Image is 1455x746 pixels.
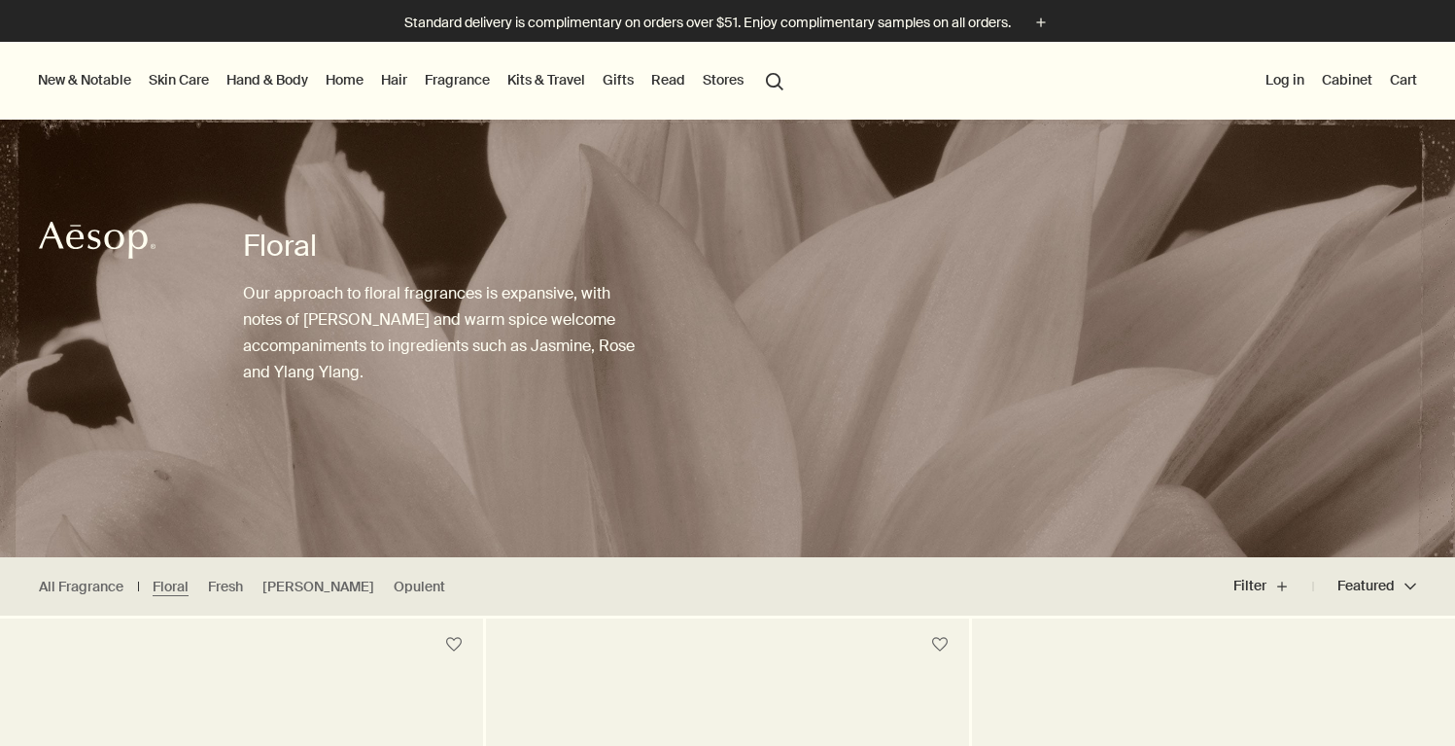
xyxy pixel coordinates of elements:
nav: primary [34,42,792,120]
p: Our approach to floral fragrances is expansive, with notes of [PERSON_NAME] and warm spice welcom... [243,280,650,386]
svg: Aesop [39,221,156,260]
a: Skin Care [145,67,213,92]
button: Open search [757,61,792,98]
a: Hair [377,67,411,92]
button: Log in [1262,67,1308,92]
button: Filter [1233,563,1313,610]
h1: Floral [243,227,650,266]
button: Save to cabinet [436,627,471,662]
a: Aesop [34,216,160,269]
a: Floral [153,578,189,596]
a: Opulent [394,578,445,596]
button: Save to cabinet [922,627,957,662]
button: Featured [1313,563,1416,610]
a: Cabinet [1318,67,1376,92]
a: Gifts [599,67,638,92]
a: Read [647,67,689,92]
a: Kits & Travel [503,67,589,92]
button: Standard delivery is complimentary on orders over $51. Enjoy complimentary samples on all orders. [404,12,1052,34]
a: Fragrance [421,67,494,92]
a: Hand & Body [223,67,312,92]
a: All Fragrance [39,578,123,596]
button: New & Notable [34,67,135,92]
a: [PERSON_NAME] [262,578,374,596]
p: Standard delivery is complimentary on orders over $51. Enjoy complimentary samples on all orders. [404,13,1011,33]
nav: supplementary [1262,42,1421,120]
a: Home [322,67,367,92]
button: Stores [699,67,747,92]
button: Cart [1386,67,1421,92]
a: Fresh [208,578,243,596]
